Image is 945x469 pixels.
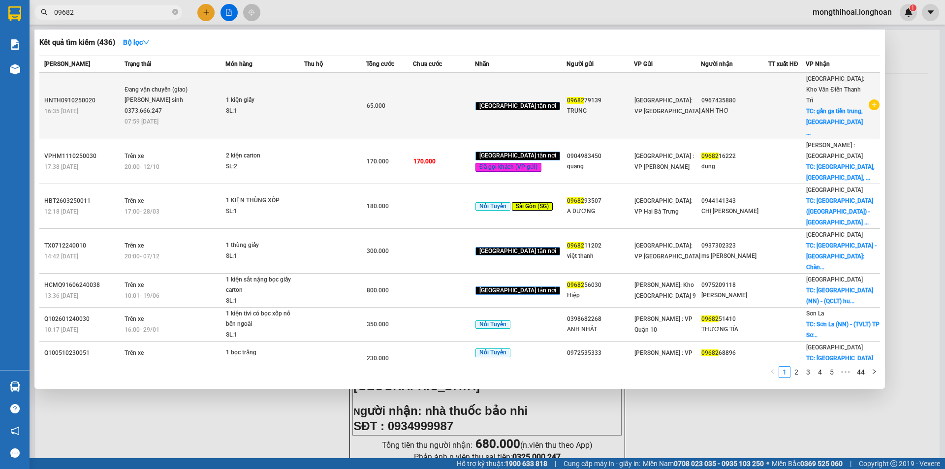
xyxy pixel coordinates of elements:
div: HBT2603250011 [44,196,122,206]
li: 5 [826,366,838,378]
div: A DƯƠNG [567,206,633,217]
span: down [143,39,150,46]
div: dung [701,161,768,172]
span: 10:17 [DATE] [44,326,78,333]
div: 0944141343 [701,196,768,206]
div: Q102601240030 [44,314,122,324]
span: Đã gọi khách (VP gửi) [475,360,541,369]
span: Trên xe [125,153,144,159]
span: 16:35 [DATE] [44,108,78,115]
span: 12:18 [DATE] [44,208,78,215]
span: Nối Tuyến [475,202,510,211]
strong: BIÊN NHẬN VẬN CHUYỂN BẢO AN EXPRESS [22,14,164,37]
div: SL: 1 [226,358,300,369]
li: 4 [814,366,826,378]
div: [PERSON_NAME] sinh 0373.666.247 [125,95,198,116]
span: 180.000 [367,203,389,210]
div: 56030 [567,280,633,290]
a: 4 [815,367,825,377]
div: 0975209118 [701,280,768,290]
span: [GEOGRAPHIC_DATA]: VP Hai Bà Trưng [634,197,693,215]
span: 09682 [567,197,584,204]
span: Nhãn [475,61,489,67]
div: THƯƠNG TÍA [701,324,768,335]
span: 07:59 [DATE] [125,118,158,125]
span: 300.000 [367,248,389,254]
span: 09682 [701,153,719,159]
span: TC: [GEOGRAPHIC_DATA] - [GEOGRAPHIC_DATA]: Chàn... [806,242,877,271]
span: Trạng thái [125,61,151,67]
div: SL: 1 [226,251,300,262]
div: 1 bọc trắng [226,347,300,358]
div: 93507 [567,196,633,206]
span: Đã gọi khách (VP gửi) [475,163,541,172]
span: [PERSON_NAME] : VP Quận 10 [634,349,693,367]
span: [PHONE_NUMBER] - [DOMAIN_NAME] [23,59,164,96]
strong: Bộ lọc [123,38,150,46]
span: ••• [838,366,853,378]
span: TC: [GEOGRAPHIC_DATA] (NN) - (AV13h) T... [806,355,873,373]
div: 1 thùng giấy [226,240,300,251]
span: Trên xe [125,197,144,204]
span: 20:00 - 07/12 [125,253,159,260]
span: TC: [GEOGRAPHIC_DATA], [GEOGRAPHIC_DATA], ... [806,163,875,181]
div: HCMQ91606240038 [44,280,122,290]
span: [GEOGRAPHIC_DATA]: Kho Văn Điển Thanh Trì [806,75,864,104]
div: 0972535333 [567,348,633,358]
div: 51410 [701,314,768,324]
div: 1 kiện sắt nặng bọc giấy carton [226,275,300,296]
strong: (Công Ty TNHH Chuyển Phát Nhanh Bảo An - MST: 0109597835) [20,40,166,56]
span: close-circle [172,8,178,17]
span: 09682 [701,349,719,356]
li: 1 [779,366,790,378]
img: warehouse-icon [10,64,20,74]
div: ANH THƠ [701,106,768,116]
div: HNTH0910250020 [44,95,122,106]
span: Trên xe [125,349,144,356]
div: 0937302323 [701,241,768,251]
span: [GEOGRAPHIC_DATA] [806,344,863,351]
div: Hiệp [567,290,633,301]
input: Tìm tên, số ĐT hoặc mã đơn [54,7,170,18]
span: [PERSON_NAME] [44,61,90,67]
li: 44 [853,366,868,378]
span: [GEOGRAPHIC_DATA] tận nơi [475,286,560,295]
span: Thu hộ [304,61,323,67]
span: [GEOGRAPHIC_DATA]: VP [GEOGRAPHIC_DATA] [634,242,700,260]
div: 1 kiện tivi có bọc xốp nổ bên ngoài [226,309,300,330]
span: 09682 [567,97,584,104]
img: solution-icon [10,39,20,50]
button: Bộ lọcdown [115,34,157,50]
span: [GEOGRAPHIC_DATA] tận nơi [475,247,560,256]
div: 0904983450 [567,151,633,161]
span: [GEOGRAPHIC_DATA] tận nơi [475,152,560,160]
span: close-circle [172,9,178,15]
div: SL: 1 [226,296,300,307]
span: 350.000 [367,321,389,328]
span: [GEOGRAPHIC_DATA] [806,231,863,238]
a: 44 [854,367,868,377]
span: 65.000 [367,102,385,109]
div: SL: 1 [226,206,300,217]
div: VPHM1110250030 [44,151,122,161]
div: 2 kiện carton [226,151,300,161]
a: 5 [826,367,837,377]
span: Trên xe [125,315,144,322]
div: 16222 [701,151,768,161]
span: plus-circle [869,99,880,110]
span: Sài Gòn (SG) [512,202,553,211]
div: CHỊ [PERSON_NAME] [701,206,768,217]
span: 17:38 [DATE] [44,163,78,170]
div: [PERSON_NAME] [701,290,768,301]
span: VP Gửi [634,61,653,67]
li: Previous Page [767,366,779,378]
span: 14:42 [DATE] [44,253,78,260]
span: 170.000 [367,158,389,165]
div: Đang vận chuyển (giao) [125,85,198,95]
span: TT xuất HĐ [768,61,798,67]
span: 09682 [567,281,584,288]
div: 0967435880 [701,95,768,106]
span: [GEOGRAPHIC_DATA] tận nơi [475,102,560,111]
span: Nối Tuyến [475,348,510,357]
div: [PERSON_NAME] [567,358,633,369]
